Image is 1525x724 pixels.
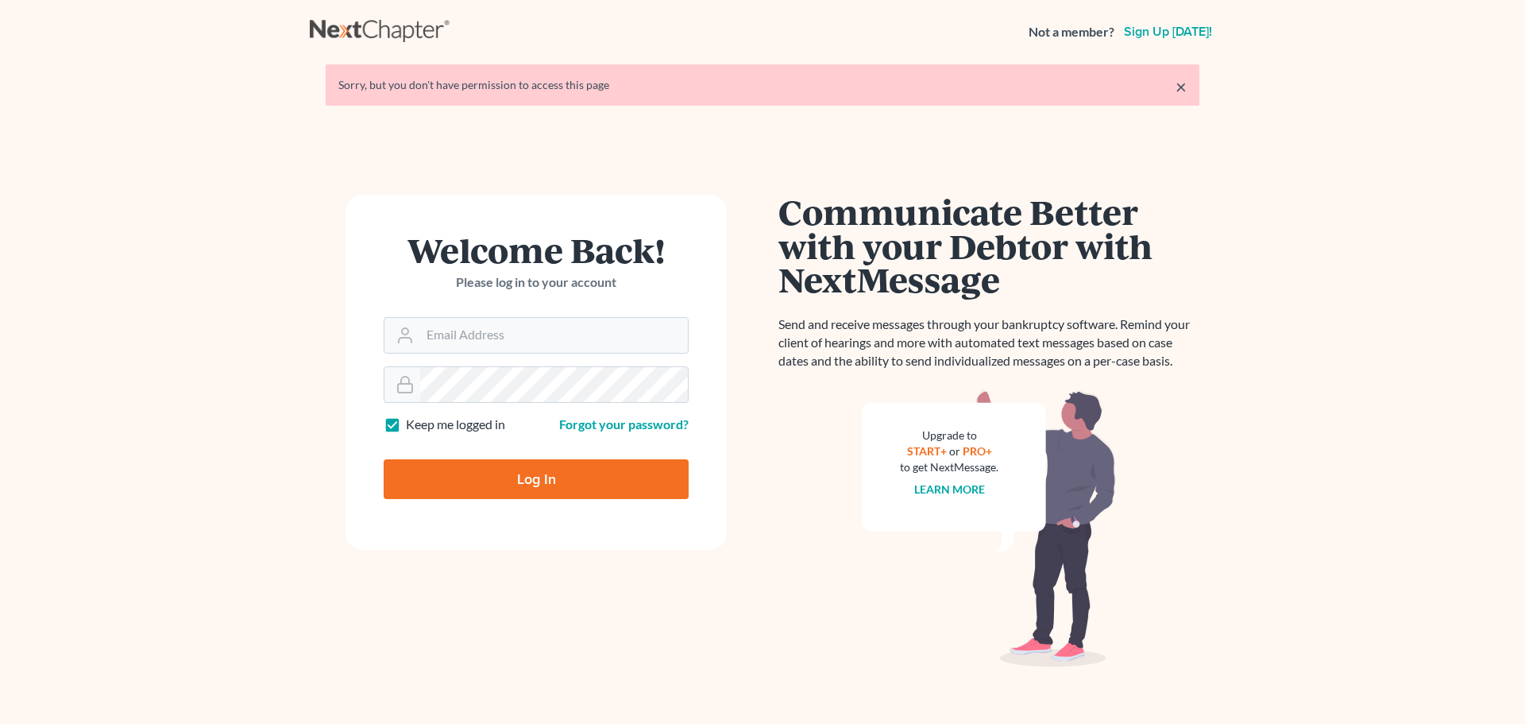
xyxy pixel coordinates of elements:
a: Learn more [914,482,985,496]
h1: Welcome Back! [384,233,689,267]
div: Upgrade to [900,428,998,443]
p: Please log in to your account [384,273,689,292]
a: Forgot your password? [559,416,689,432]
a: × [1176,77,1187,96]
label: Keep me logged in [406,416,505,434]
a: PRO+ [963,444,992,458]
a: START+ [907,444,947,458]
strong: Not a member? [1029,23,1114,41]
div: to get NextMessage. [900,459,998,475]
input: Email Address [420,318,688,353]
a: Sign up [DATE]! [1121,25,1215,38]
img: nextmessage_bg-59042aed3d76b12b5cd301f8e5b87938c9018125f34e5fa2b7a6b67550977c72.svg [862,389,1116,668]
input: Log In [384,459,689,499]
p: Send and receive messages through your bankruptcy software. Remind your client of hearings and mo... [778,316,1199,370]
div: Sorry, but you don't have permission to access this page [338,77,1187,93]
span: or [949,444,960,458]
h1: Communicate Better with your Debtor with NextMessage [778,195,1199,296]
